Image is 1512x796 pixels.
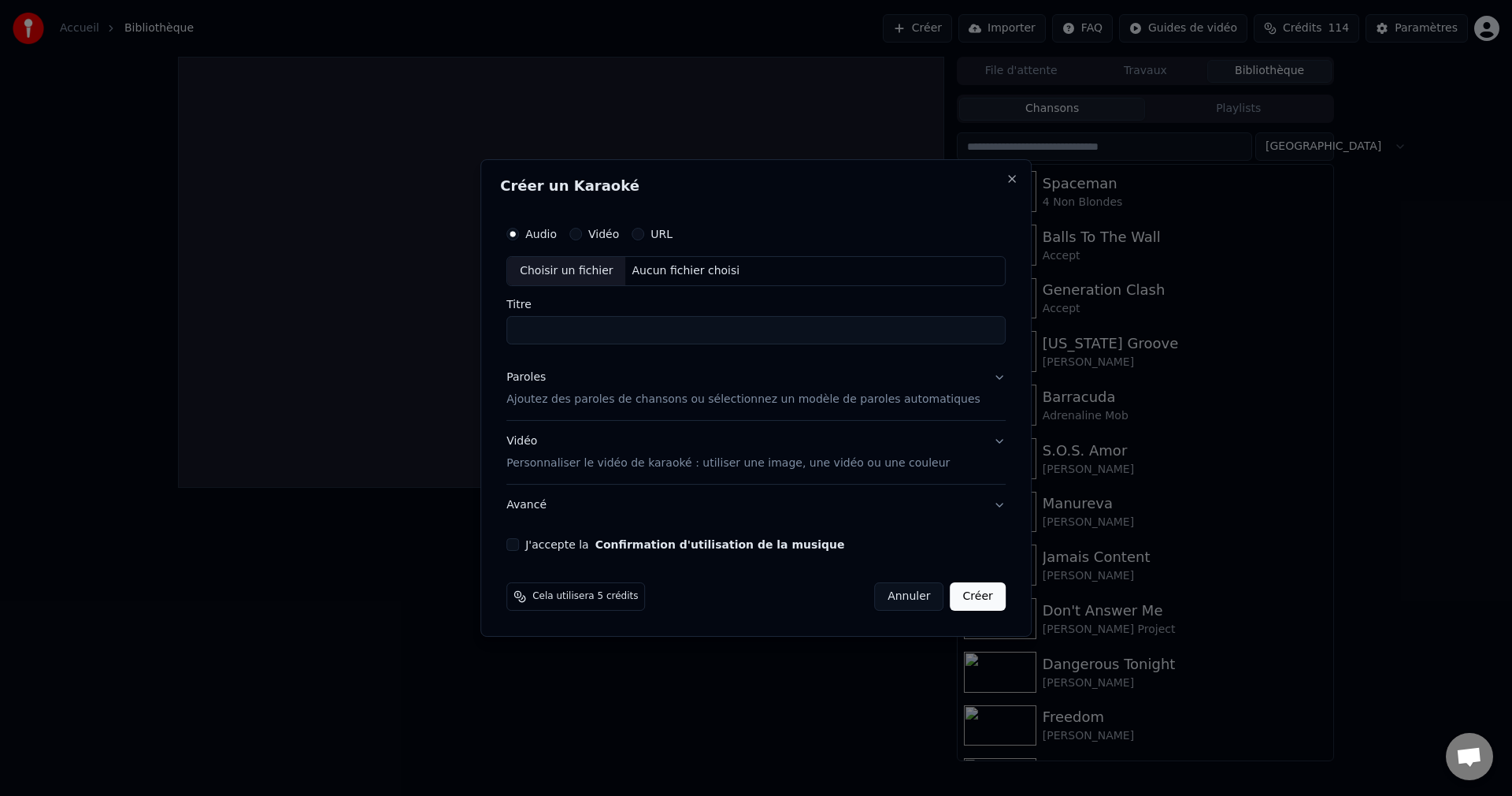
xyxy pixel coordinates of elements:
h2: Créer un Karaoké [500,179,1012,193]
div: Aucun fichier choisi [626,263,747,279]
div: Paroles [506,370,546,385]
button: ParolesAjoutez des paroles de chansons ou sélectionnez un modèle de paroles automatiques [506,357,1006,420]
label: URL [650,229,673,240]
button: J'accepte la [595,539,845,550]
div: Choisir un fichier [507,257,625,285]
button: Annuler [874,582,943,611]
label: J'accepte la [525,539,844,550]
label: Titre [506,299,1006,310]
label: Vidéo [588,229,619,240]
button: Avancé [506,485,1006,526]
button: Créer [951,582,1006,611]
button: VidéoPersonnaliser le vidéo de karaoké : utiliser une image, une vidéo ou une couleur [506,421,1006,484]
p: Ajoutez des paroles de chansons ou sélectionnez un modèle de paroles automatiques [506,392,980,407]
p: Personnaliser le vidéo de karaoké : utiliser une image, une vidéo ou une couleur [506,456,950,471]
div: Vidéo [506,433,950,471]
label: Audio [525,229,557,240]
span: Cela utilisera 5 crédits [532,590,638,603]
